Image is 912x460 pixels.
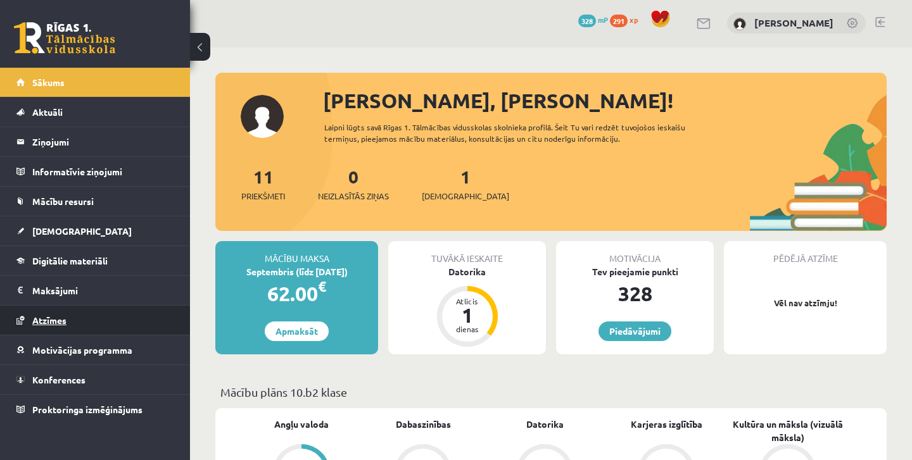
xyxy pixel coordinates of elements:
[215,278,378,309] div: 62.00
[16,246,174,275] a: Digitālie materiāli
[448,325,486,333] div: dienas
[733,18,746,30] img: Daniels Andrejs Mažis
[32,225,132,237] span: [DEMOGRAPHIC_DATA]
[724,241,887,265] div: Pēdējā atzīme
[265,321,329,341] a: Apmaksāt
[215,241,378,265] div: Mācību maksa
[323,85,887,116] div: [PERSON_NAME], [PERSON_NAME]!
[598,15,608,25] span: mP
[422,190,509,202] span: [DEMOGRAPHIC_DATA]
[32,276,174,305] legend: Maksājumi
[598,321,671,341] a: Piedāvājumi
[16,276,174,305] a: Maksājumi
[32,374,85,385] span: Konferences
[32,314,66,326] span: Atzīmes
[318,190,389,202] span: Neizlasītās ziņas
[526,418,564,431] a: Datorika
[396,418,451,431] a: Dabaszinības
[32,344,132,356] span: Motivācijas programma
[556,265,714,278] div: Tev pieejamie punkti
[556,278,714,309] div: 328
[388,265,546,349] a: Datorika Atlicis 1 dienas
[727,418,849,444] a: Kultūra un māksla (vizuālā māksla)
[324,121,727,144] div: Laipni lūgts savā Rīgas 1. Tālmācības vidusskolas skolnieka profilā. Šeit Tu vari redzēt tuvojošo...
[16,68,174,97] a: Sākums
[448,297,486,305] div: Atlicis
[610,15,628,27] span: 291
[448,305,486,325] div: 1
[274,418,329,431] a: Angļu valoda
[388,241,546,265] div: Tuvākā ieskaite
[215,265,378,278] div: Septembris (līdz [DATE])
[754,16,833,29] a: [PERSON_NAME]
[220,383,882,401] p: Mācību plāns 10.b2 klase
[556,241,714,265] div: Motivācija
[730,297,880,309] p: Vēl nav atzīmju!
[578,15,608,25] a: 328 mP
[16,127,174,156] a: Ziņojumi
[16,365,174,394] a: Konferences
[32,106,63,118] span: Aktuāli
[388,265,546,278] div: Datorika
[16,97,174,127] a: Aktuāli
[610,15,644,25] a: 291 xp
[32,127,174,156] legend: Ziņojumi
[32,157,174,186] legend: Informatīvie ziņojumi
[578,15,596,27] span: 328
[16,216,174,246] a: [DEMOGRAPHIC_DATA]
[318,165,389,202] a: 0Neizlasītās ziņas
[32,77,65,88] span: Sākums
[422,165,509,202] a: 1[DEMOGRAPHIC_DATA]
[630,15,638,25] span: xp
[16,157,174,186] a: Informatīvie ziņojumi
[16,335,174,364] a: Motivācijas programma
[32,255,108,266] span: Digitālie materiāli
[16,187,174,216] a: Mācību resursi
[16,306,174,335] a: Atzīmes
[318,277,326,295] span: €
[16,395,174,424] a: Proktoringa izmēģinājums
[32,196,94,207] span: Mācību resursi
[14,22,115,54] a: Rīgas 1. Tālmācības vidusskola
[631,418,702,431] a: Karjeras izglītība
[241,190,285,202] span: Priekšmeti
[32,404,142,415] span: Proktoringa izmēģinājums
[241,165,285,202] a: 11Priekšmeti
